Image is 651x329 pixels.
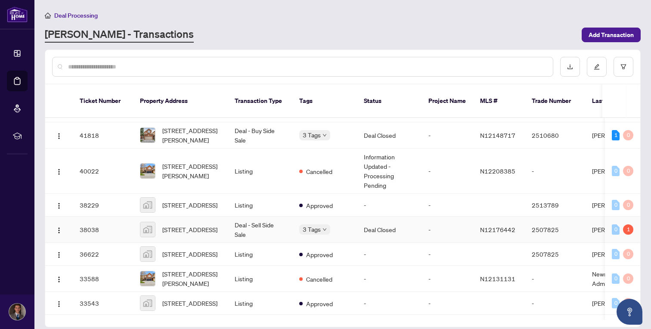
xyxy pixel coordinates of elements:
td: [PERSON_NAME] [585,122,650,149]
img: thumbnail-img [140,296,155,310]
th: Last Updated By [585,84,650,118]
span: 3 Tags [303,224,321,234]
span: N12148717 [480,131,515,139]
span: edit [594,64,600,70]
div: 0 [623,273,633,284]
span: [STREET_ADDRESS] [162,249,217,259]
img: Logo [56,168,62,175]
img: Logo [56,276,62,283]
img: logo [7,6,28,22]
span: N12131131 [480,275,515,282]
button: Logo [52,296,66,310]
td: Deal Closed [357,217,422,243]
th: Transaction Type [228,84,292,118]
div: 1 [623,224,633,235]
td: Deal - Sell Side Sale [228,217,292,243]
td: 38229 [73,194,133,217]
span: N12208385 [480,167,515,175]
div: 0 [612,249,620,259]
td: Deal Closed [357,122,422,149]
td: 40022 [73,149,133,194]
button: edit [587,57,607,77]
div: 0 [623,130,633,140]
td: [PERSON_NAME] [585,194,650,217]
img: thumbnail-img [140,198,155,212]
th: Ticket Number [73,84,133,118]
td: - [357,292,422,315]
span: down [322,227,327,232]
td: Listing [228,292,292,315]
td: [PERSON_NAME] [585,217,650,243]
img: thumbnail-img [140,247,155,261]
td: 33588 [73,266,133,292]
button: Logo [52,247,66,261]
div: 0 [623,298,633,308]
td: 2510680 [525,122,585,149]
td: Deal - Buy Side Sale [228,122,292,149]
td: [PERSON_NAME] [585,149,650,194]
button: download [560,57,580,77]
span: Deal Processing [54,12,98,19]
td: 2507825 [525,243,585,266]
img: Logo [56,202,62,209]
span: Approved [306,250,333,259]
span: [STREET_ADDRESS][PERSON_NAME] [162,161,221,180]
span: [STREET_ADDRESS] [162,298,217,308]
td: - [422,266,473,292]
div: 0 [623,166,633,176]
div: 0 [612,224,620,235]
td: Listing [228,266,292,292]
div: 0 [612,166,620,176]
span: [STREET_ADDRESS] [162,225,217,234]
td: Listing [228,243,292,266]
span: 3 Tags [303,130,321,140]
td: - [357,266,422,292]
button: Logo [52,128,66,142]
td: - [525,292,585,315]
div: 1 [612,130,620,140]
span: down [322,133,327,137]
img: Profile Icon [9,304,25,320]
span: [STREET_ADDRESS][PERSON_NAME] [162,269,221,288]
img: thumbnail-img [140,271,155,286]
td: - [525,149,585,194]
img: thumbnail-img [140,128,155,143]
th: Status [357,84,422,118]
button: Logo [52,272,66,286]
td: Information Updated - Processing Pending [357,149,422,194]
td: 33543 [73,292,133,315]
div: 0 [623,200,633,210]
td: - [422,194,473,217]
img: thumbnail-img [140,222,155,237]
a: [PERSON_NAME] - Transactions [45,27,194,43]
span: filter [620,64,626,70]
span: Cancelled [306,274,332,284]
th: Project Name [422,84,473,118]
div: 0 [623,249,633,259]
div: 0 [612,273,620,284]
button: Open asap [617,299,642,325]
td: Newmarket Administrator [585,266,650,292]
td: 36622 [73,243,133,266]
img: Logo [56,251,62,258]
button: Logo [52,198,66,212]
td: [PERSON_NAME] [585,243,650,266]
td: 41818 [73,122,133,149]
th: Tags [292,84,357,118]
span: download [567,64,573,70]
td: Listing [228,194,292,217]
td: Listing [228,149,292,194]
td: - [357,194,422,217]
td: - [422,122,473,149]
img: Logo [56,133,62,140]
td: 2513789 [525,194,585,217]
img: thumbnail-img [140,164,155,178]
span: N12176442 [480,226,515,233]
td: - [525,266,585,292]
button: Logo [52,223,66,236]
td: - [422,217,473,243]
td: - [422,149,473,194]
td: - [357,243,422,266]
div: 0 [612,200,620,210]
button: Logo [52,164,66,178]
